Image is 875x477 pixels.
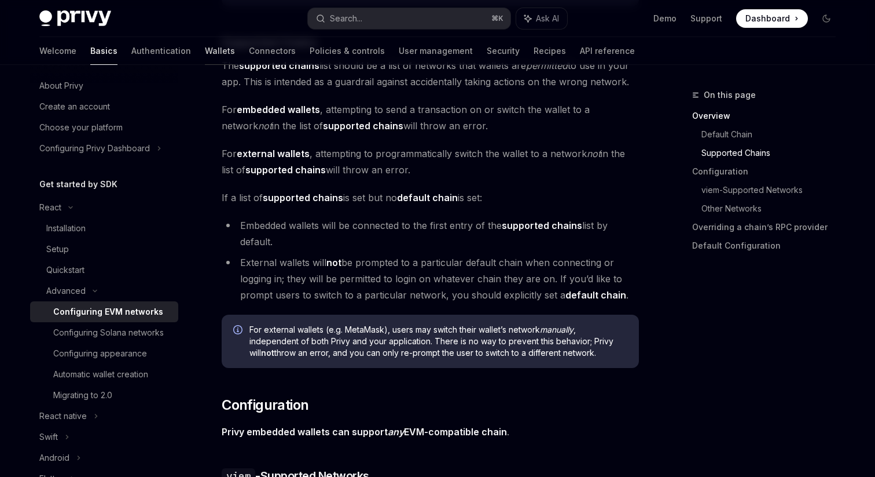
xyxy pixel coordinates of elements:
a: Demo [653,13,677,24]
li: External wallets will be prompted to a particular default chain when connecting or logging in; th... [222,254,639,303]
div: Quickstart [46,263,84,277]
em: not [587,148,601,159]
strong: supported chains [245,164,326,176]
div: Choose your platform [39,121,123,134]
a: Migrating to 2.0 [30,385,178,406]
a: Support [690,13,722,24]
div: React [39,201,61,214]
em: permitted [526,60,568,71]
div: Android [39,451,69,465]
div: Swift [39,430,58,444]
a: User management [399,37,473,65]
div: Configuring Solana networks [53,326,164,340]
button: Ask AI [516,8,567,29]
a: Quickstart [30,260,178,281]
button: Toggle dark mode [817,9,836,28]
div: Configuring appearance [53,347,147,361]
a: Configuration [692,162,845,181]
a: Default Chain [701,125,845,144]
div: Migrating to 2.0 [53,388,112,402]
a: Basics [90,37,117,65]
li: Embedded wallets will be connected to the first entry of the list by default. [222,217,639,250]
span: Configuration [222,396,308,414]
a: Configuring appearance [30,343,178,364]
a: default chain [397,192,458,204]
a: About Privy [30,75,178,96]
em: any [388,426,404,438]
button: Search...⌘K [308,8,510,29]
a: Setup [30,239,178,260]
strong: supported chains [502,220,582,231]
a: Welcome [39,37,76,65]
span: . [222,424,639,440]
a: Overview [692,107,845,125]
strong: not [261,348,274,358]
strong: supported chains [323,120,403,132]
span: Dashboard [745,13,790,24]
a: viem-Supported Networks [701,181,845,199]
div: Search... [330,12,362,26]
div: Advanced [46,284,86,298]
a: Installation [30,218,178,239]
div: React native [39,409,87,423]
div: About Privy [39,79,83,93]
span: If a list of is set but no is set: [222,190,639,206]
a: Configuring EVM networks [30,301,178,322]
span: On this page [704,88,756,102]
h5: Get started by SDK [39,177,117,191]
img: dark logo [39,10,111,27]
strong: default chain [565,289,626,301]
a: Policies & controls [310,37,385,65]
a: Authentication [131,37,191,65]
div: Setup [46,242,69,256]
a: Overriding a chain’s RPC provider [692,218,845,236]
a: Automatic wallet creation [30,364,178,385]
a: Connectors [249,37,296,65]
div: Configuring EVM networks [53,305,163,319]
strong: default chain [397,192,458,203]
a: Choose your platform [30,117,178,138]
div: Automatic wallet creation [53,367,148,381]
em: not [258,120,272,132]
span: For external wallets (e.g. MetaMask), users may switch their wallet’s network , independent of bo... [249,324,627,359]
a: Security [487,37,520,65]
strong: external wallets [237,148,310,159]
span: The list should be a list of networks that wallets are to use in your app. This is intended as a ... [222,57,639,90]
div: Installation [46,221,86,235]
a: Configuring Solana networks [30,322,178,343]
em: manually [540,325,573,334]
strong: embedded wallets [237,104,320,115]
span: For , attempting to programmatically switch the wallet to a network in the list of will throw an ... [222,145,639,178]
a: API reference [580,37,635,65]
a: Default Configuration [692,236,845,255]
strong: supported chains [239,60,319,71]
strong: Privy embedded wallets can support EVM-compatible chain [222,426,507,438]
a: Create an account [30,96,178,117]
a: Other Networks [701,199,845,218]
a: Dashboard [736,9,808,28]
div: Create an account [39,100,110,114]
span: For , attempting to send a transaction on or switch the wallet to a network in the list of will t... [222,101,639,134]
svg: Info [233,325,245,337]
a: Wallets [205,37,235,65]
div: Configuring Privy Dashboard [39,141,150,155]
strong: supported chains [263,192,343,203]
span: ⌘ K [491,14,503,23]
strong: not [326,257,341,268]
a: Recipes [534,37,566,65]
a: Supported Chains [701,144,845,162]
span: Ask AI [536,13,559,24]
